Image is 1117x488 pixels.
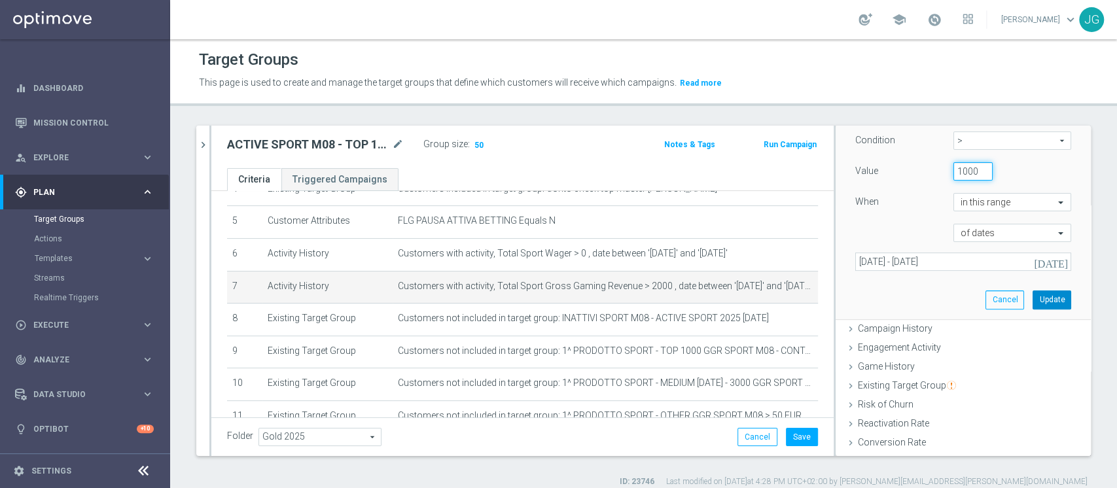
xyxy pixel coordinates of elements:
[858,418,929,428] span: Reactivation Rate
[227,336,262,368] td: 9
[33,391,141,398] span: Data Studio
[737,428,777,446] button: Cancel
[15,186,27,198] i: gps_fixed
[14,187,154,198] button: gps_fixed Plan keyboard_arrow_right
[34,253,154,264] button: Templates keyboard_arrow_right
[14,424,154,434] div: lightbulb Optibot +10
[15,354,141,366] div: Analyze
[33,321,141,329] span: Execute
[33,356,141,364] span: Analyze
[262,271,393,304] td: Activity History
[15,82,27,94] i: equalizer
[858,342,941,353] span: Engagement Activity
[262,336,393,368] td: Existing Target Group
[141,353,154,366] i: keyboard_arrow_right
[858,361,915,372] span: Game History
[1079,7,1104,32] div: JG
[262,368,393,401] td: Existing Target Group
[227,304,262,336] td: 8
[227,400,262,433] td: 11
[1063,12,1078,27] span: keyboard_arrow_down
[227,430,253,442] label: Folder
[137,425,154,433] div: +10
[14,389,154,400] button: Data Studio keyboard_arrow_right
[15,423,27,435] i: lightbulb
[666,476,1088,487] label: Last modified on [DATE] at 4:28 PM UTC+02:00 by [PERSON_NAME][EMAIL_ADDRESS][PERSON_NAME][DOMAIN_...
[227,238,262,271] td: 6
[953,224,1071,242] ng-select: of dates
[34,209,169,229] div: Target Groups
[398,377,813,389] span: Customers not included in target group: 1^ PRODOTTO SPORT - MEDIUM [DATE] - 3000 GGR SPORT M08 - ...
[34,229,169,249] div: Actions
[1034,256,1069,268] i: [DATE]
[34,288,169,307] div: Realtime Triggers
[679,76,723,90] button: Read more
[262,304,393,336] td: Existing Target Group
[13,465,25,477] i: settings
[855,196,879,207] label: When
[786,428,818,446] button: Save
[227,168,281,191] a: Criteria
[14,355,154,365] button: track_changes Analyze keyboard_arrow_right
[15,319,27,331] i: play_circle_outline
[15,319,141,331] div: Execute
[15,152,141,164] div: Explore
[33,188,141,196] span: Plan
[855,134,895,146] label: Condition
[1033,290,1071,309] button: Update
[392,137,404,152] i: mode_edit
[858,456,909,466] span: Future Value
[398,313,769,324] span: Customers not included in target group: INATTIVI SPORT M08 - ACTIVE SPORT 2025 [DATE]
[227,206,262,239] td: 5
[14,83,154,94] button: equalizer Dashboard
[141,151,154,164] i: keyboard_arrow_right
[1000,10,1079,29] a: [PERSON_NAME]keyboard_arrow_down
[34,268,169,288] div: Streams
[262,238,393,271] td: Activity History
[858,437,926,447] span: Conversion Rate
[281,168,399,191] a: Triggered Campaigns
[423,139,468,150] label: Group size
[953,193,1071,211] ng-select: in this range
[33,71,154,105] a: Dashboard
[15,389,141,400] div: Data Studio
[762,137,818,152] button: Run Campaign
[199,50,298,69] h1: Target Groups
[33,105,154,140] a: Mission Control
[15,354,27,366] i: track_changes
[31,467,71,475] a: Settings
[35,254,128,262] span: Templates
[141,186,154,198] i: keyboard_arrow_right
[35,254,141,262] div: Templates
[398,410,813,421] span: Customers not included in target group: 1^ PRODOTTO SPORT - OTHER GGR SPORT M08 > 50 EURO - CONTA...
[15,71,154,105] div: Dashboard
[262,206,393,239] td: Customer Attributes
[227,271,262,304] td: 7
[15,411,154,446] div: Optibot
[34,292,136,303] a: Realtime Triggers
[34,214,136,224] a: Target Groups
[398,281,813,292] span: Customers with activity, Total Sport Gross Gaming Revenue > 2000 , date between '[DATE]' and '[DA...
[858,399,913,410] span: Risk of Churn
[196,126,209,164] button: chevron_right
[14,320,154,330] button: play_circle_outline Execute keyboard_arrow_right
[398,248,728,259] span: Customers with activity, Total Sport Wager > 0 , date between '[DATE]' and '[DATE]'
[199,77,677,88] span: This page is used to create and manage the target groups that define which customers will receive...
[14,118,154,128] button: Mission Control
[468,139,470,150] label: :
[398,215,556,226] span: FLG PAUSA ATTIVA BETTING Equals N
[14,152,154,163] div: person_search Explore keyboard_arrow_right
[855,253,1071,271] input: Select date range
[227,137,389,152] h2: ACTIVE SPORT M08 - TOP 1.000 (NO 1^ PRODOTTO SPORT PER GGR M08) CONTATTABILI E NON 05.09
[227,368,262,401] td: 10
[620,476,654,487] label: ID: 23746
[33,154,141,162] span: Explore
[473,140,485,152] span: 50
[141,388,154,400] i: keyboard_arrow_right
